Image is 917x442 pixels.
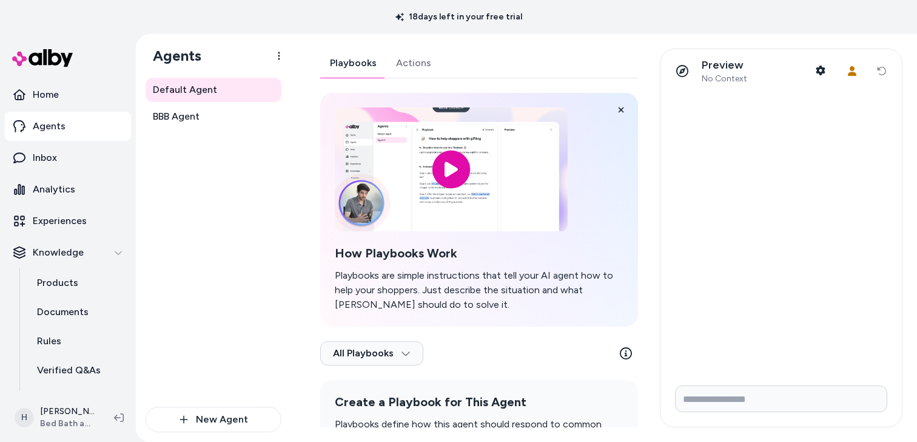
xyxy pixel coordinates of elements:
input: Write your prompt here [675,386,887,412]
a: Default Agent [146,78,281,102]
p: Playbooks are simple instructions that tell your AI agent how to help your shoppers. Just describ... [335,268,623,312]
p: Documents [37,305,89,319]
button: All Playbooks [320,341,423,365]
span: All Playbooks [333,347,411,359]
button: H[PERSON_NAME]Bed Bath and Beyond [7,398,104,437]
span: Bed Bath and Beyond [40,418,95,430]
a: Verified Q&As [25,356,131,385]
a: Reviews [25,385,131,414]
a: Agents [5,112,131,141]
a: Actions [386,49,441,78]
h2: Create a Playbook for This Agent [335,395,623,410]
a: Analytics [5,175,131,204]
a: Home [5,80,131,109]
a: Rules [25,327,131,356]
a: Documents [25,297,131,327]
button: New Agent [146,407,281,432]
p: [PERSON_NAME] [40,406,95,418]
h1: Agents [143,47,201,65]
p: Rules [37,334,61,348]
img: alby Logo [12,49,73,67]
p: 18 days left in your free trial [388,11,529,23]
button: Knowledge [5,238,131,267]
h2: How Playbooks Work [335,246,623,261]
p: Verified Q&As [37,363,101,378]
p: Agents [33,119,65,134]
p: Home [33,87,59,102]
p: Experiences [33,214,87,228]
p: Inbox [33,151,57,165]
a: Playbooks [320,49,386,78]
p: Products [37,276,78,290]
a: BBB Agent [146,104,281,129]
span: No Context [702,73,747,84]
span: BBB Agent [153,109,200,124]
a: Inbox [5,143,131,172]
a: Products [25,268,131,297]
a: Experiences [5,206,131,236]
span: H [15,408,34,427]
p: Knowledge [33,245,84,260]
span: Default Agent [153,83,217,97]
p: Preview [702,58,747,72]
p: Analytics [33,182,75,197]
